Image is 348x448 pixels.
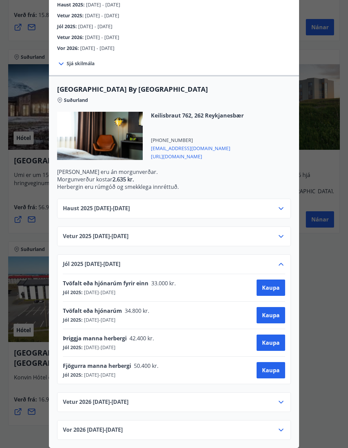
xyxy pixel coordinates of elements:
span: Tvöfalt eða hjónarúm fyrir einn [63,280,149,287]
span: Kaupa [262,311,280,319]
button: Kaupa [257,335,285,351]
p: Morgunverður kostar [57,176,291,183]
span: [DATE] - [DATE] [83,289,116,296]
span: [GEOGRAPHIC_DATA] By [GEOGRAPHIC_DATA] [57,85,291,94]
span: Jól 2025 : [63,289,83,296]
button: Kaupa [257,280,285,296]
span: [DATE] - [DATE] [80,45,115,51]
span: [DATE] - [DATE] [83,317,116,323]
span: [PHONE_NUMBER] [151,137,244,144]
span: [EMAIL_ADDRESS][DOMAIN_NAME] [151,144,244,152]
span: Suðurland [64,97,88,104]
span: Kaupa [262,284,280,291]
span: [DATE] - [DATE] [86,1,120,8]
span: [DATE] - [DATE] [85,34,119,40]
span: Vetur 2025 [DATE] - [DATE] [63,232,128,240]
strong: 2.635 kr. [112,176,134,183]
span: Tvöfalt eða hjónarúm [63,307,122,315]
span: Keilisbraut 762, 262 Reykjanesbær [151,112,244,119]
span: Haust 2025 : [57,1,86,8]
span: Haust 2025 [DATE] - [DATE] [63,204,130,213]
span: 42.400 kr. [127,335,156,342]
p: Herbergin eru rúmgóð og smekklega innréttuð. [57,183,291,191]
span: Kaupa [262,339,280,346]
span: Vetur 2026 : [57,34,85,40]
span: Þriggja manna herbergi [63,335,127,342]
span: [DATE] - [DATE] [85,12,119,19]
button: Kaupa [257,307,285,323]
span: Jól 2025 : [63,317,83,323]
p: [PERSON_NAME] eru án morgunverðar. [57,168,291,176]
span: [URL][DOMAIN_NAME] [151,152,244,160]
span: Sjá skilmála [67,60,94,67]
span: Jól 2025 [DATE] - [DATE] [63,260,120,268]
span: Vetur 2025 : [57,12,85,19]
span: 34.800 kr. [122,307,151,315]
span: 33.000 kr. [149,280,177,287]
span: Vor 2026 : [57,45,80,51]
span: Jól 2025 : [57,23,78,30]
span: [DATE] - [DATE] [78,23,112,30]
